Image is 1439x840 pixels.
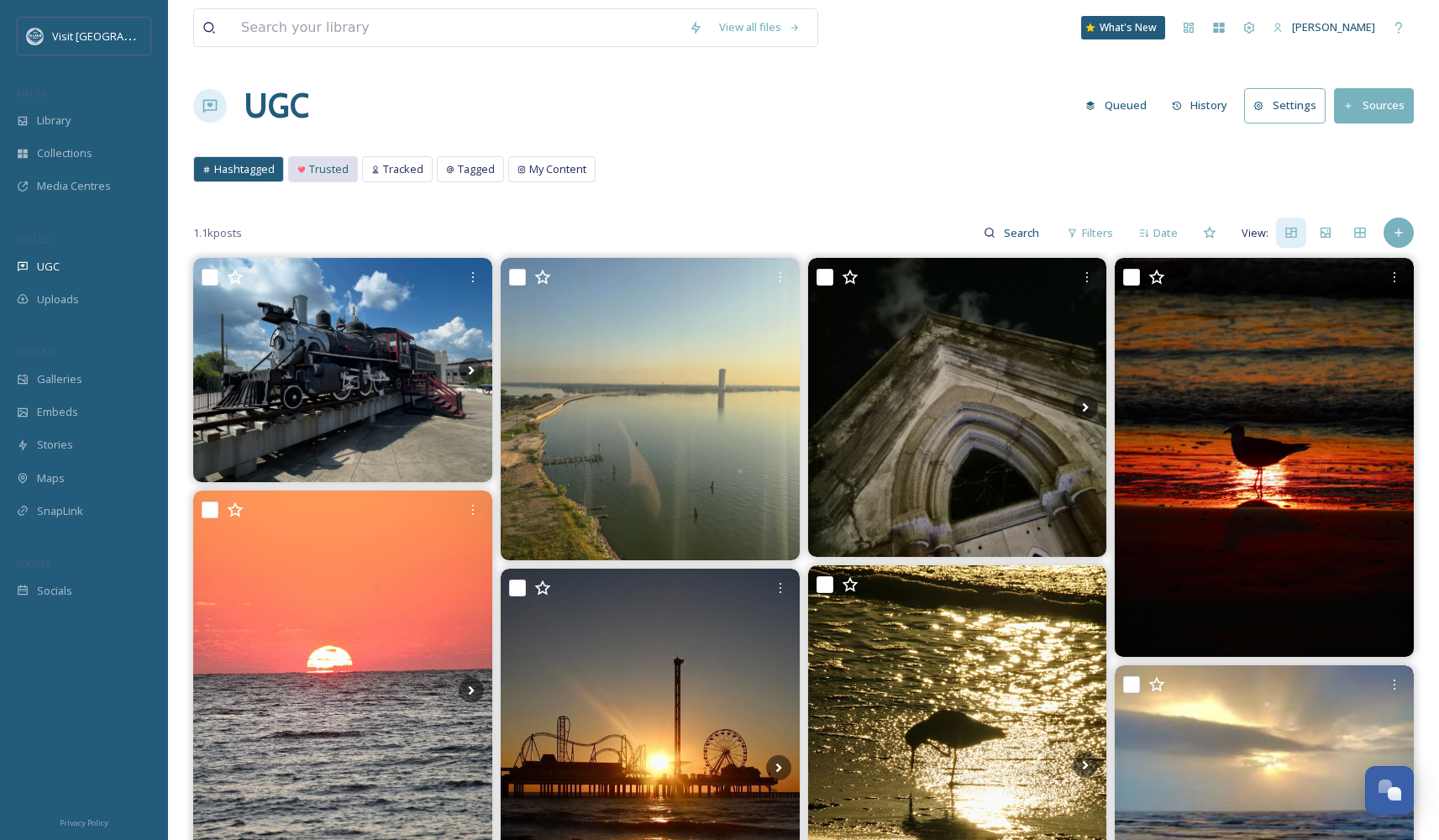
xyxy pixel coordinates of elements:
[37,291,79,307] span: Uploads
[1264,11,1384,44] a: [PERSON_NAME]
[1334,88,1414,123] button: Sources
[17,557,50,570] span: SOCIALS
[1242,225,1268,241] span: View:
[214,161,275,177] span: Hashtagged
[529,161,586,177] span: My Content
[1163,89,1237,122] button: History
[1244,88,1326,123] button: Settings
[501,258,800,560] img: Morning view. #galveston #texas #worktravel
[193,258,492,482] img: #nobalcony #keinbalkon #train #trains #zug #züge #lok #railroad #railroadmuseum #railroadmuseumga...
[37,503,83,519] span: SnapLink
[1077,89,1155,122] button: Queued
[17,87,46,99] span: MEDIA
[193,225,242,241] span: 1.1k posts
[1153,225,1178,241] span: Date
[1163,89,1245,122] a: History
[60,811,108,832] a: Privacy Policy
[37,113,71,129] span: Library
[383,161,423,177] span: Tracked
[1115,258,1414,656] img: The New Greatest Photo I’ve Ever Taken… October 2 2025 #houston #texas #htx #htxphotographer #htx...
[1292,19,1375,34] span: [PERSON_NAME]
[1081,16,1165,39] a: What's New
[37,178,111,194] span: Media Centres
[37,470,65,486] span: Maps
[309,161,349,177] span: Trusted
[244,81,309,131] a: UGC
[17,345,55,358] span: WIDGETS
[37,404,78,420] span: Embeds
[458,161,495,177] span: Tagged
[1077,89,1163,122] a: Queued
[17,233,53,245] span: COLLECT
[1082,225,1113,241] span: Filters
[27,28,44,45] img: logo.png
[37,145,92,161] span: Collections
[808,258,1107,557] img: Took a Lil trip down to the Historic Galveston Cemetery. Allot of history in these tombstones, al...
[1365,766,1414,815] button: Open Chat
[995,216,1050,249] input: Search
[37,259,60,275] span: UGC
[1244,88,1334,123] a: Settings
[233,9,680,46] input: Search your library
[37,437,73,453] span: Stories
[52,28,182,44] span: Visit [GEOGRAPHIC_DATA]
[711,11,809,44] a: View all files
[60,817,108,828] span: Privacy Policy
[37,583,72,599] span: Socials
[37,371,82,387] span: Galleries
